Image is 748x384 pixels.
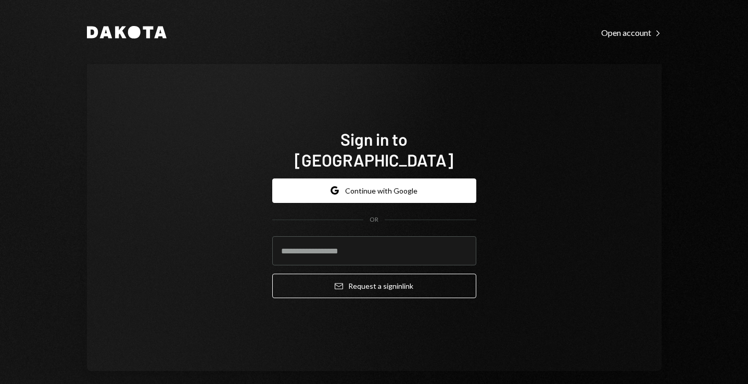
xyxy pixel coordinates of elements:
h1: Sign in to [GEOGRAPHIC_DATA] [272,129,476,170]
a: Open account [601,27,662,38]
div: OR [370,215,378,224]
div: Open account [601,28,662,38]
button: Request a signinlink [272,274,476,298]
button: Continue with Google [272,178,476,203]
